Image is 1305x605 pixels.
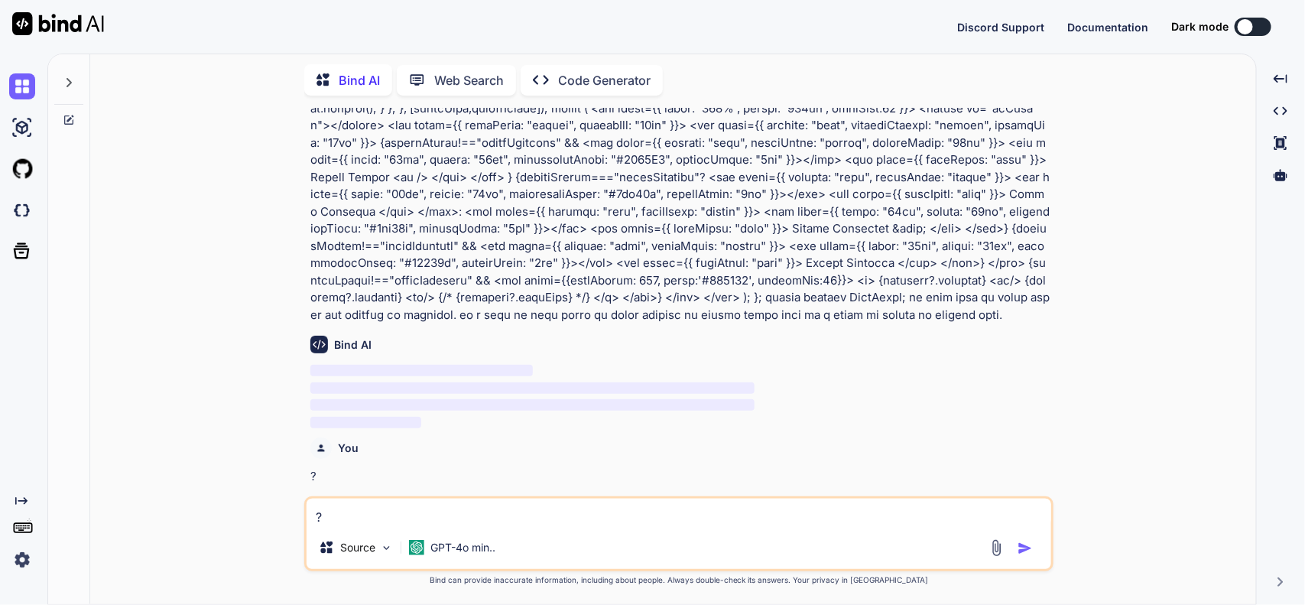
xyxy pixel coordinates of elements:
span: Discord Support [957,21,1044,34]
span: ‌ [310,382,755,394]
img: attachment [988,539,1005,557]
img: icon [1018,541,1033,556]
button: Documentation [1067,19,1148,35]
img: GPT-4o mini [409,540,424,555]
img: ai-studio [9,115,35,141]
img: Bind AI [12,12,104,35]
h6: You [338,441,359,456]
button: Discord Support [957,19,1044,35]
img: Pick Models [380,542,393,555]
p: GPT-4o min.. [430,540,495,555]
p: Web Search [434,71,504,89]
p: ? [310,468,1050,486]
img: settings [9,547,35,573]
span: Documentation [1067,21,1148,34]
p: Code Generator [558,71,651,89]
h6: Bind AI [334,337,372,353]
p: Bind can provide inaccurate information, including about people. Always double-check its answers.... [304,574,1053,586]
img: darkCloudIdeIcon [9,197,35,223]
span: ‌ [310,365,532,376]
img: chat [9,73,35,99]
span: ‌ [310,399,755,411]
p: Source [340,540,375,555]
span: Dark mode [1171,19,1229,34]
img: githubLight [9,156,35,182]
span: ‌ [310,417,421,428]
p: Bind AI [339,71,380,89]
